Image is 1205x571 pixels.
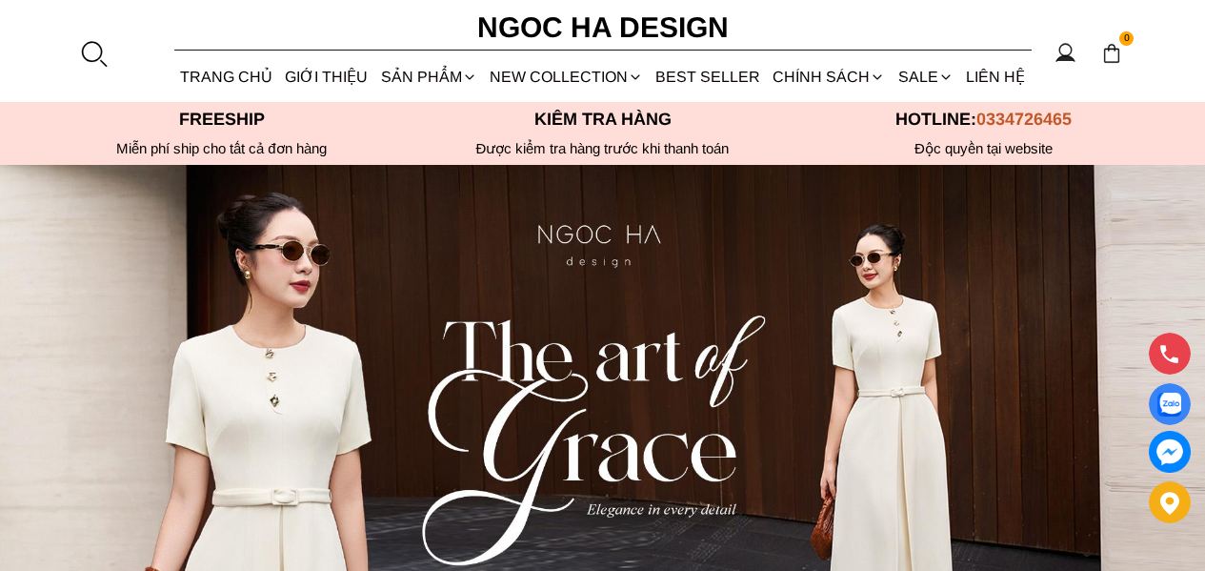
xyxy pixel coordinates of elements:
span: 0 [1119,31,1135,47]
a: NEW COLLECTION [483,51,649,102]
a: Ngoc Ha Design [460,5,746,51]
a: GIỚI THIỆU [279,51,374,102]
p: Hotline: [793,110,1175,130]
img: img-CART-ICON-ksit0nf1 [1101,43,1122,64]
img: Display image [1157,393,1181,417]
h6: Độc quyền tại website [793,140,1175,157]
div: Chính sách [767,51,892,102]
span: 0334726465 [976,110,1072,129]
p: Được kiểm tra hàng trước khi thanh toán [412,140,793,157]
div: SẢN PHẨM [374,51,483,102]
a: TRANG CHỦ [174,51,279,102]
a: SALE [892,51,959,102]
a: BEST SELLER [650,51,767,102]
div: Miễn phí ship cho tất cả đơn hàng [31,140,412,157]
p: Freeship [31,110,412,130]
a: messenger [1149,431,1191,473]
a: LIÊN HỆ [959,51,1031,102]
a: Display image [1149,383,1191,425]
font: Kiểm tra hàng [534,110,672,129]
